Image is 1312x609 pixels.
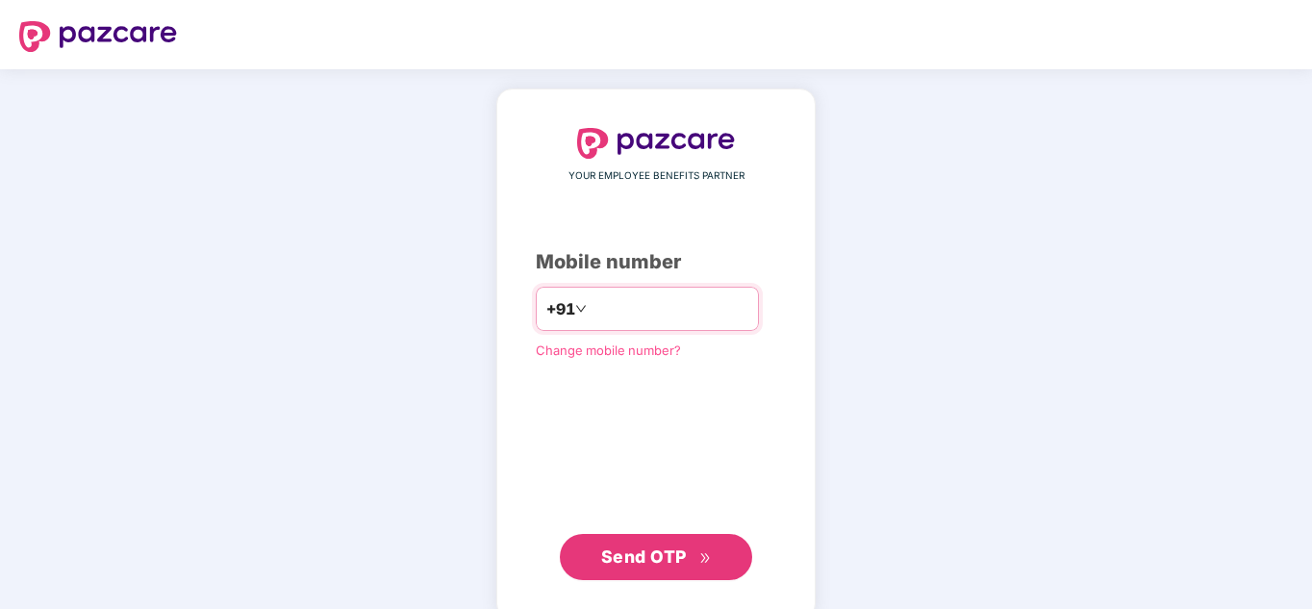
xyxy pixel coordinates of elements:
span: YOUR EMPLOYEE BENEFITS PARTNER [568,168,744,184]
span: down [575,303,587,315]
button: Send OTPdouble-right [560,534,752,580]
span: double-right [699,552,712,565]
span: Send OTP [601,546,687,567]
img: logo [19,21,177,52]
img: logo [577,128,735,159]
span: +91 [546,297,575,321]
div: Mobile number [536,247,776,277]
a: Change mobile number? [536,343,681,358]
